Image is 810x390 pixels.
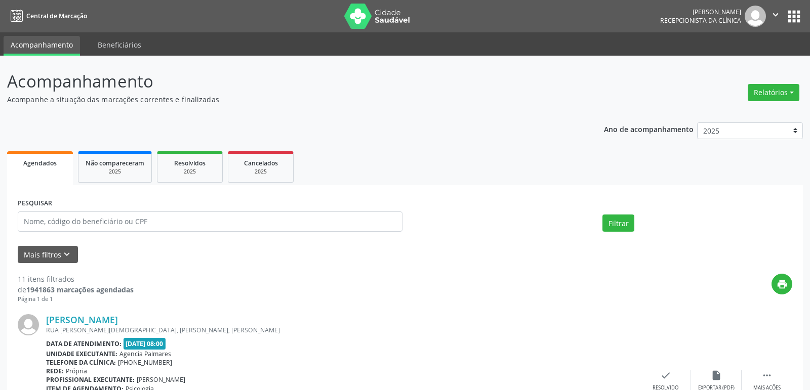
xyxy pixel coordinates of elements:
div: 2025 [235,168,286,176]
span: Central de Marcação [26,12,87,20]
span: Agendados [23,159,57,167]
i: check [660,370,671,381]
button: print [772,274,792,294]
div: 2025 [86,168,144,176]
p: Acompanhamento [7,69,564,94]
span: Cancelados [244,159,278,167]
p: Acompanhe a situação das marcações correntes e finalizadas [7,94,564,105]
strong: 1941863 marcações agendadas [26,285,134,294]
span: Agencia Palmares [119,350,171,358]
button:  [766,6,785,27]
i: insert_drive_file [711,370,722,381]
b: Data de atendimento: [46,339,121,348]
div: RUA [PERSON_NAME][DEMOGRAPHIC_DATA], [PERSON_NAME], [PERSON_NAME] [46,326,640,334]
span: Própria [66,367,87,375]
p: Ano de acompanhamento [604,122,694,135]
b: Profissional executante: [46,375,135,384]
span: Resolvidos [174,159,206,167]
button: apps [785,8,803,25]
img: img [745,6,766,27]
i: print [777,279,788,290]
i:  [761,370,773,381]
span: [PHONE_NUMBER] [118,358,172,367]
i:  [770,9,781,20]
a: Central de Marcação [7,8,87,24]
i: keyboard_arrow_down [61,249,72,260]
div: 2025 [165,168,215,176]
button: Relatórios [748,84,799,101]
input: Nome, código do beneficiário ou CPF [18,211,402,232]
img: img [18,314,39,335]
button: Filtrar [602,214,634,232]
b: Rede: [46,367,64,375]
span: Recepcionista da clínica [660,16,741,25]
b: Telefone da clínica: [46,358,116,367]
span: [PERSON_NAME] [137,375,185,384]
a: [PERSON_NAME] [46,314,118,325]
button: Mais filtroskeyboard_arrow_down [18,246,78,264]
span: [DATE] 08:00 [124,338,166,350]
a: Beneficiários [91,36,148,54]
div: de [18,284,134,295]
b: Unidade executante: [46,350,117,358]
label: PESQUISAR [18,196,52,211]
div: 11 itens filtrados [18,274,134,284]
div: Página 1 de 1 [18,295,134,304]
span: Não compareceram [86,159,144,167]
a: Acompanhamento [4,36,80,56]
div: [PERSON_NAME] [660,8,741,16]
